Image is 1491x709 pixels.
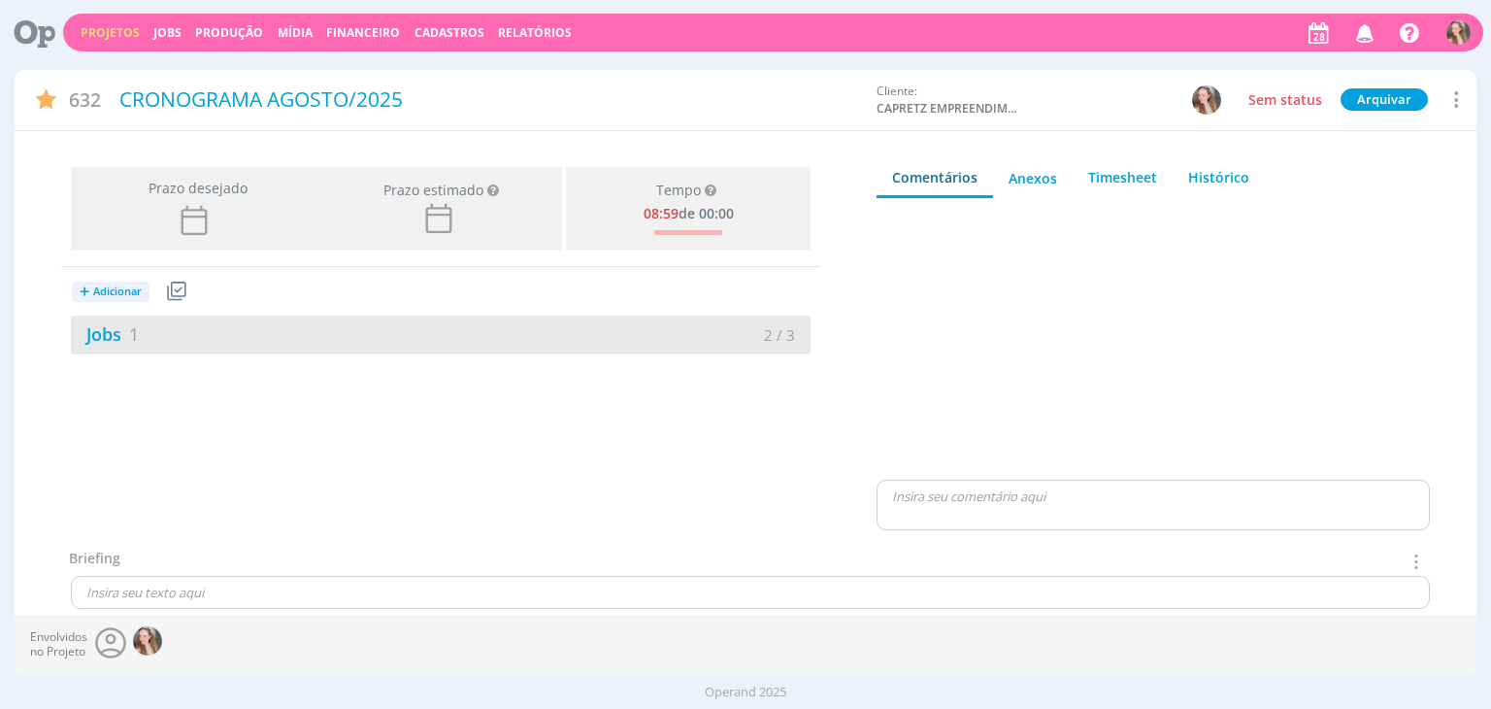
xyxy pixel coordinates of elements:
[644,204,679,222] span: 08:59
[189,25,269,41] button: Produção
[1191,84,1222,116] button: G
[80,282,89,302] span: +
[877,83,1222,118] div: Cliente:
[644,202,734,222] div: de 00:00
[1192,85,1221,115] img: G
[1073,159,1173,195] a: Timesheet
[1445,16,1472,50] button: G
[1446,20,1471,45] img: G
[1248,90,1322,109] span: Sem status
[409,25,490,41] button: Cadastros
[81,24,140,41] a: Projetos
[75,25,146,41] button: Projetos
[1243,88,1327,112] button: Sem status
[877,100,1022,118] span: CAPRETZ EMPREENDIMENTOS IMOBILIARIOS LTDA
[30,630,87,658] span: Envolvidos no Projeto
[133,626,162,656] img: G
[71,275,162,309] button: +Adicionar
[877,159,993,198] a: Comentários
[1173,159,1265,195] a: Histórico
[498,24,572,41] a: Relatórios
[195,24,263,41] a: Produção
[1341,88,1428,111] button: Arquivar
[148,25,187,41] button: Jobs
[93,286,142,298] span: Adicionar
[153,24,182,41] a: Jobs
[764,325,795,345] span: 2 / 3
[129,322,139,346] span: 1
[320,25,406,41] button: Financeiro
[71,322,139,346] a: Jobs
[141,178,248,198] span: Prazo desejado
[492,25,578,41] button: Relatórios
[278,24,313,41] a: Mídia
[113,78,868,122] div: CRONOGRAMA AGOSTO/2025
[1009,168,1057,188] div: Anexos
[72,282,149,302] button: +Adicionar
[414,24,484,41] span: Cadastros
[326,24,400,41] a: Financeiro
[383,180,483,200] div: Prazo estimado
[71,316,811,354] a: Jobs12 / 3
[69,85,101,114] span: 632
[69,548,120,576] div: Briefing
[272,25,318,41] button: Mídia
[656,183,701,199] span: Tempo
